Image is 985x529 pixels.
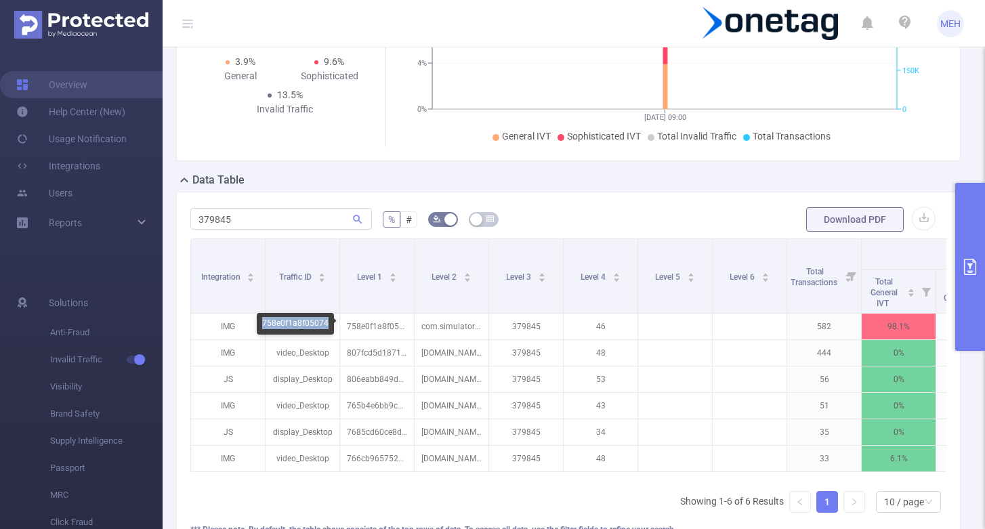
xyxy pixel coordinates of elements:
[191,340,265,366] p: IMG
[687,271,695,279] div: Sort
[16,179,72,207] a: Users
[463,276,471,280] i: icon: caret-down
[50,482,163,509] span: MRC
[564,419,637,445] p: 34
[415,366,488,392] p: [DOMAIN_NAME]
[850,498,858,506] i: icon: right
[357,272,384,282] span: Level 1
[489,366,563,392] p: 379845
[862,366,936,392] p: 0%
[940,10,961,37] span: MEH
[564,366,637,392] p: 53
[191,366,265,392] p: JS
[389,271,396,275] i: icon: caret-up
[908,287,915,291] i: icon: caret-up
[761,271,769,275] i: icon: caret-up
[502,131,551,142] span: General IVT
[415,340,488,366] p: [DOMAIN_NAME]
[789,491,811,513] li: Previous Page
[318,271,326,275] i: icon: caret-up
[50,319,163,346] span: Anti-Fraud
[415,446,488,471] p: [DOMAIN_NAME]
[796,498,804,506] i: icon: left
[907,287,915,295] div: Sort
[655,272,682,282] span: Level 5
[489,446,563,471] p: 379845
[917,270,936,313] i: Filter menu
[884,492,924,512] div: 10 / page
[16,152,100,179] a: Integrations
[791,267,839,287] span: Total Transactions
[240,102,330,117] div: Invalid Traffic
[191,393,265,419] p: IMG
[266,419,339,445] p: display_Desktop
[14,11,148,39] img: Protected Media
[489,419,563,445] p: 379845
[843,491,865,513] li: Next Page
[787,366,861,392] p: 56
[925,498,933,507] i: icon: down
[340,419,414,445] p: 7685cd60ce8d4f0
[415,419,488,445] p: [DOMAIN_NAME]
[538,271,545,275] i: icon: caret-up
[564,314,637,339] p: 46
[340,340,414,366] p: 807fcd5d1871376
[761,271,770,279] div: Sort
[463,271,471,279] div: Sort
[908,291,915,295] i: icon: caret-down
[816,491,838,513] li: 1
[196,69,285,83] div: General
[389,276,396,280] i: icon: caret-down
[247,271,255,279] div: Sort
[842,239,861,313] i: Filter menu
[902,66,919,75] tspan: 150K
[266,446,339,471] p: video_Desktop
[247,276,255,280] i: icon: caret-down
[201,272,243,282] span: Integration
[49,289,88,316] span: Solutions
[612,276,620,280] i: icon: caret-down
[612,271,621,279] div: Sort
[415,393,488,419] p: [DOMAIN_NAME]
[50,427,163,454] span: Supply Intelligence
[787,314,861,339] p: 582
[406,214,412,225] span: #
[567,131,641,142] span: Sophisticated IVT
[730,272,757,282] span: Level 6
[324,56,344,67] span: 9.6%
[564,446,637,471] p: 48
[433,215,441,223] i: icon: bg-colors
[463,271,471,275] i: icon: caret-up
[191,419,265,445] p: JS
[340,446,414,471] p: 766cb9657525330
[50,400,163,427] span: Brand Safety
[279,272,314,282] span: Traffic ID
[16,125,127,152] a: Usage Notification
[50,346,163,373] span: Invalid Traffic
[191,314,265,339] p: IMG
[486,215,494,223] i: icon: table
[680,491,784,513] li: Showing 1-6 of 6 Results
[285,69,375,83] div: Sophisticated
[612,271,620,275] i: icon: caret-up
[340,314,414,339] p: 758e0f1a8f05074
[564,393,637,419] p: 43
[787,393,861,419] p: 51
[538,276,545,280] i: icon: caret-down
[50,454,163,482] span: Passport
[862,446,936,471] p: 6.1%
[564,340,637,366] p: 48
[277,89,303,100] span: 13.5%
[902,105,906,114] tspan: 0
[862,419,936,445] p: 0%
[489,314,563,339] p: 379845
[388,214,395,225] span: %
[489,340,563,366] p: 379845
[191,446,265,471] p: IMG
[235,56,255,67] span: 3.9%
[417,59,427,68] tspan: 4%
[49,217,82,228] span: Reports
[190,208,372,230] input: Search...
[266,393,339,419] p: video_Desktop
[247,271,255,275] i: icon: caret-up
